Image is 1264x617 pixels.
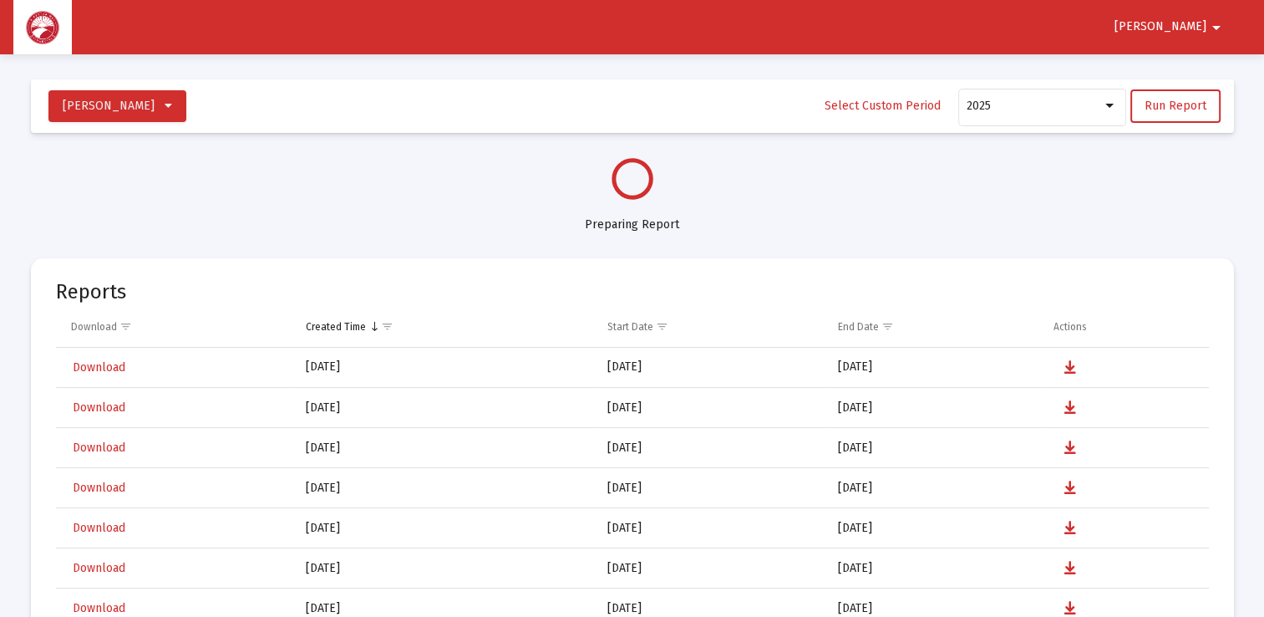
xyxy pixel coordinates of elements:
[306,359,584,375] div: [DATE]
[306,320,366,334] div: Created Time
[596,508,825,548] td: [DATE]
[73,521,125,535] span: Download
[306,560,584,577] div: [DATE]
[48,90,186,122] button: [PERSON_NAME]
[306,520,584,537] div: [DATE]
[1145,99,1206,113] span: Run Report
[826,508,1042,548] td: [DATE]
[71,320,117,334] div: Download
[294,307,596,347] td: Column Created Time
[73,561,125,575] span: Download
[1130,89,1221,123] button: Run Report
[306,480,584,497] div: [DATE]
[73,441,125,455] span: Download
[306,440,584,456] div: [DATE]
[825,99,941,113] span: Select Custom Period
[306,600,584,617] div: [DATE]
[73,360,125,375] span: Download
[967,99,991,113] span: 2025
[73,400,125,415] span: Download
[826,428,1042,468] td: [DATE]
[656,320,668,333] span: Show filter options for column 'Start Date'
[826,307,1042,347] td: Column End Date
[56,283,126,300] mat-card-title: Reports
[826,468,1042,508] td: [DATE]
[881,320,894,333] span: Show filter options for column 'End Date'
[119,320,132,333] span: Show filter options for column 'Download'
[1206,11,1226,44] mat-icon: arrow_drop_down
[63,99,155,113] span: [PERSON_NAME]
[73,481,125,495] span: Download
[826,348,1042,388] td: [DATE]
[1042,307,1209,347] td: Column Actions
[1114,20,1206,34] span: [PERSON_NAME]
[56,307,295,347] td: Column Download
[596,548,825,589] td: [DATE]
[26,11,59,44] img: Dashboard
[1053,320,1087,334] div: Actions
[838,320,879,334] div: End Date
[596,428,825,468] td: [DATE]
[826,388,1042,428] td: [DATE]
[381,320,393,333] span: Show filter options for column 'Created Time'
[1094,10,1246,43] button: [PERSON_NAME]
[596,307,825,347] td: Column Start Date
[596,468,825,508] td: [DATE]
[306,400,584,416] div: [DATE]
[73,601,125,615] span: Download
[596,348,825,388] td: [DATE]
[596,388,825,428] td: [DATE]
[607,320,653,334] div: Start Date
[31,200,1234,233] div: Preparing Report
[826,548,1042,589] td: [DATE]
